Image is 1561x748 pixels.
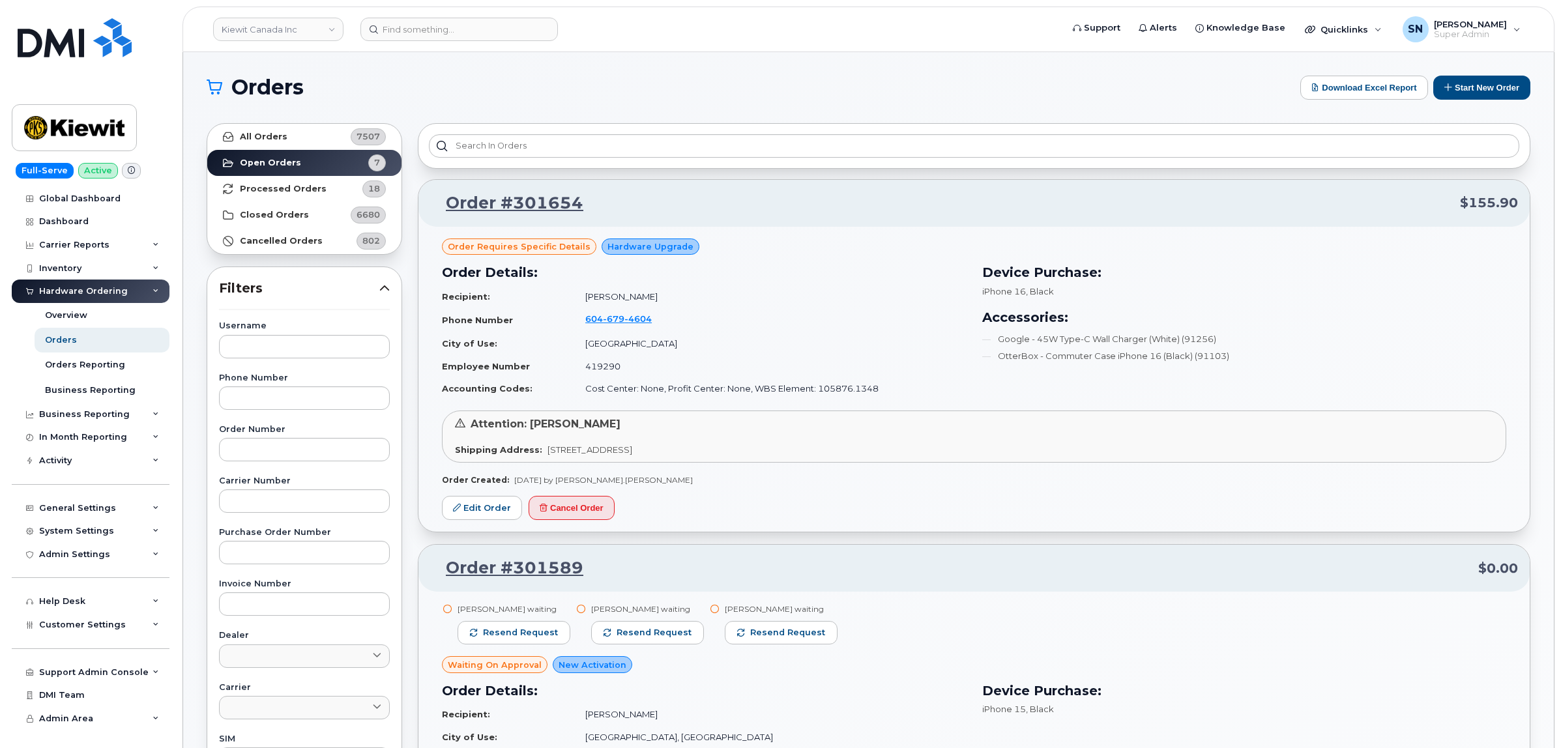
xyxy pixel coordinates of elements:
label: Invoice Number [219,580,390,588]
li: OtterBox - Commuter Case iPhone 16 (Black) (91103) [982,350,1507,362]
strong: Recipient: [442,291,490,302]
span: Order requires Specific details [448,240,591,253]
strong: Employee Number [442,361,530,371]
td: [GEOGRAPHIC_DATA] [574,332,966,355]
span: 4604 [624,313,652,324]
label: Username [219,322,390,330]
span: 7507 [357,130,380,143]
a: Processed Orders18 [207,176,401,202]
label: Phone Number [219,374,390,382]
h3: Accessories: [982,308,1507,327]
div: [PERSON_NAME] waiting [591,603,704,614]
button: Start New Order [1433,76,1530,100]
a: Cancelled Orders802 [207,228,401,254]
span: [DATE] by [PERSON_NAME].[PERSON_NAME] [514,475,693,485]
strong: Cancelled Orders [240,236,323,246]
label: SIM [219,735,390,743]
a: Closed Orders6680 [207,202,401,228]
a: All Orders7507 [207,124,401,150]
strong: Shipping Address: [455,444,542,455]
span: Resend request [483,627,558,639]
label: Order Number [219,425,390,434]
span: Filters [219,279,379,298]
span: New Activation [559,659,626,671]
strong: Open Orders [240,158,301,168]
input: Search in orders [429,134,1519,158]
strong: Order Created: [442,475,509,485]
td: 419290 [574,355,966,378]
button: Cancel Order [529,496,615,520]
strong: Phone Number [442,315,513,325]
strong: Closed Orders [240,210,309,220]
a: Order #301589 [430,556,583,580]
td: Cost Center: None, Profit Center: None, WBS Element: 105876.1348 [574,377,966,400]
label: Purchase Order Number [219,528,390,537]
span: 604 [585,313,652,324]
a: 6046794604 [585,313,667,324]
span: 6680 [357,209,380,221]
strong: Processed Orders [240,184,327,194]
h3: Order Details: [442,263,967,282]
button: Download Excel Report [1300,76,1428,100]
strong: All Orders [240,132,287,142]
td: [PERSON_NAME] [574,285,966,308]
a: Open Orders7 [207,150,401,176]
span: 18 [368,182,380,195]
span: [STREET_ADDRESS] [547,444,632,455]
td: [PERSON_NAME] [574,703,966,726]
label: Dealer [219,631,390,640]
span: iPhone 16 [982,286,1026,296]
li: Google - 45W Type-C Wall Charger (White) (91256) [982,333,1507,345]
span: iPhone 15 [982,704,1026,714]
h3: Order Details: [442,681,967,700]
a: Order #301654 [430,192,583,215]
div: [PERSON_NAME] waiting [725,603,838,614]
button: Resend request [725,621,838,644]
span: 7 [374,156,380,169]
button: Resend request [591,621,704,644]
span: Attention: [PERSON_NAME] [471,418,620,430]
strong: City of Use: [442,732,497,742]
label: Carrier Number [219,477,390,485]
span: , Black [1026,286,1054,296]
span: 679 [603,313,624,324]
span: Resend request [750,627,825,639]
h3: Device Purchase: [982,263,1507,282]
span: Orders [231,78,304,97]
span: 802 [362,235,380,247]
span: , Black [1026,704,1054,714]
label: Carrier [219,683,390,692]
iframe: Messenger Launcher [1504,691,1551,738]
span: Waiting On Approval [448,659,542,671]
span: Resend request [617,627,692,639]
button: Resend request [458,621,570,644]
strong: City of Use: [442,338,497,349]
span: $155.90 [1460,194,1518,212]
span: Hardware Upgrade [607,240,693,253]
strong: Accounting Codes: [442,383,532,394]
div: [PERSON_NAME] waiting [458,603,570,614]
span: $0.00 [1478,559,1518,578]
a: Edit Order [442,496,522,520]
h3: Device Purchase: [982,681,1507,700]
strong: Recipient: [442,709,490,719]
